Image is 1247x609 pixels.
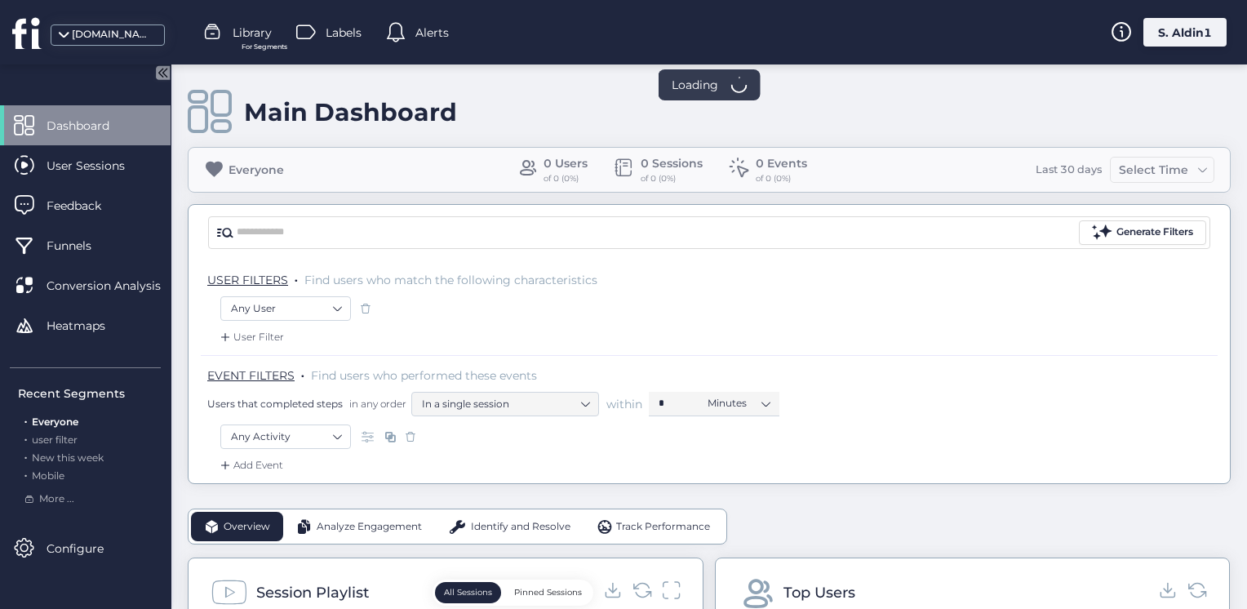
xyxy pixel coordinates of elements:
span: Heatmaps [47,317,130,335]
span: Track Performance [616,519,710,535]
button: All Sessions [435,582,501,603]
span: EVENT FILTERS [207,368,295,383]
span: . [24,412,27,428]
button: Generate Filters [1079,220,1206,245]
nz-select-item: Minutes [708,391,770,416]
nz-select-item: Any Activity [231,425,340,449]
span: . [24,448,27,464]
span: user filter [32,433,78,446]
span: Find users who match the following characteristics [304,273,597,287]
nz-select-item: Any User [231,296,340,321]
span: For Segments [242,42,287,52]
span: Labels [326,24,362,42]
span: User Sessions [47,157,149,175]
span: Alerts [415,24,449,42]
span: USER FILTERS [207,273,288,287]
span: Everyone [32,416,78,428]
span: Users that completed steps [207,397,343,411]
span: within [606,396,642,412]
div: Add Event [217,457,283,473]
span: . [301,365,304,381]
span: Loading [672,76,718,94]
span: New this week [32,451,104,464]
span: Conversion Analysis [47,277,185,295]
span: Feedback [47,197,126,215]
div: Session Playlist [256,581,369,604]
div: Top Users [783,581,855,604]
span: Identify and Resolve [471,519,570,535]
span: Analyze Engagement [317,519,422,535]
div: Main Dashboard [244,97,457,127]
span: . [24,466,27,482]
nz-select-item: In a single session [422,392,588,416]
span: Overview [224,519,270,535]
div: S. Aldin1 [1143,18,1227,47]
span: . [295,269,298,286]
span: Mobile [32,469,64,482]
span: More ... [39,491,74,507]
span: Library [233,24,272,42]
span: . [24,430,27,446]
span: Find users who performed these events [311,368,537,383]
div: User Filter [217,329,284,345]
span: Funnels [47,237,116,255]
div: Recent Segments [18,385,161,402]
button: Pinned Sessions [505,582,591,603]
span: in any order [346,397,406,411]
div: [DOMAIN_NAME] [72,27,153,42]
span: Dashboard [47,117,134,135]
span: Configure [47,540,128,558]
div: Generate Filters [1116,224,1193,240]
